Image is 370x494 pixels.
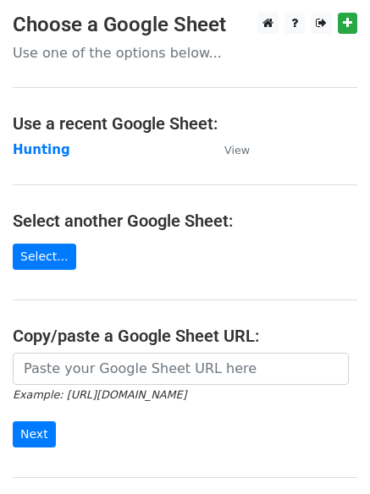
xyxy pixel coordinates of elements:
[13,421,56,447] input: Next
[13,113,357,134] h4: Use a recent Google Sheet:
[13,142,70,157] a: Hunting
[13,13,357,37] h3: Choose a Google Sheet
[13,353,349,385] input: Paste your Google Sheet URL here
[207,142,250,157] a: View
[13,211,357,231] h4: Select another Google Sheet:
[13,44,357,62] p: Use one of the options below...
[13,244,76,270] a: Select...
[224,144,250,156] small: View
[13,326,357,346] h4: Copy/paste a Google Sheet URL:
[13,388,186,401] small: Example: [URL][DOMAIN_NAME]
